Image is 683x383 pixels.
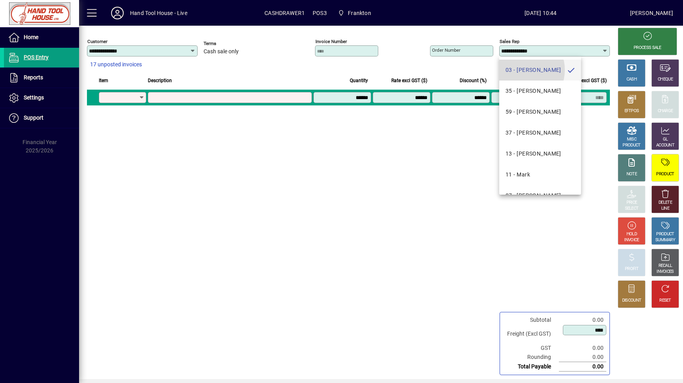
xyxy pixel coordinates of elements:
a: Home [4,28,79,47]
mat-label: Sales rep [500,39,519,44]
div: MISC [627,137,636,143]
span: Extend excl GST ($) [566,76,607,85]
div: HOLD [626,231,637,237]
div: GL [663,137,668,143]
span: Discount (%) [460,76,487,85]
span: Terms [204,41,251,46]
td: 0.00 [559,315,606,325]
div: DELETE [658,200,672,206]
div: CHEQUE [658,77,673,83]
div: [PERSON_NAME] [630,7,673,19]
div: NOTE [626,171,637,177]
a: Settings [4,88,79,108]
div: SUMMARY [655,237,675,243]
div: Hand Tool House - Live [130,7,187,19]
span: 17 unposted invoices [90,60,142,69]
div: RESET [659,298,671,304]
div: PROCESS SALE [634,45,661,51]
span: POS Entry [24,54,49,60]
td: 0.00 [559,362,606,372]
div: PRICE [626,200,637,206]
span: [DATE] 10:44 [451,7,630,19]
td: 0.00 [559,353,606,362]
td: Total Payable [503,362,559,372]
div: INVOICE [624,237,639,243]
div: PRODUCT [656,231,674,237]
span: Description [148,76,172,85]
td: Subtotal [503,315,559,325]
span: Frankton [335,6,374,20]
td: 0.00 [559,344,606,353]
span: Item [99,76,108,85]
a: Support [4,108,79,128]
span: Frankton [348,7,371,19]
div: SELECT [625,206,639,212]
mat-label: Invoice number [315,39,347,44]
span: CASHDRAWER1 [264,7,305,19]
div: CASH [626,77,637,83]
a: Reports [4,68,79,88]
td: GST [503,344,559,353]
div: PRODUCT [656,171,674,177]
button: Profile [105,6,130,20]
td: Freight (Excl GST) [503,325,559,344]
span: POS3 [313,7,327,19]
span: Cash sale only [204,49,239,55]
div: ACCOUNT [656,143,674,148]
td: Rounding [503,353,559,362]
div: PROFIT [625,266,638,272]
div: CHARGE [658,108,673,114]
mat-label: Customer [87,39,108,44]
span: GST ($) [530,76,546,85]
span: Quantity [350,76,368,85]
div: INVOICES [657,269,674,275]
span: Settings [24,94,44,101]
span: Support [24,115,43,121]
span: Reports [24,74,43,81]
div: LINE [661,206,669,212]
div: RECALL [658,263,672,269]
button: 17 unposted invoices [87,58,145,72]
mat-label: Order number [432,47,460,53]
div: DISCOUNT [622,298,641,304]
span: Rate excl GST ($) [391,76,427,85]
div: EFTPOS [625,108,639,114]
div: PRODUCT [623,143,640,148]
span: Home [24,34,38,40]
